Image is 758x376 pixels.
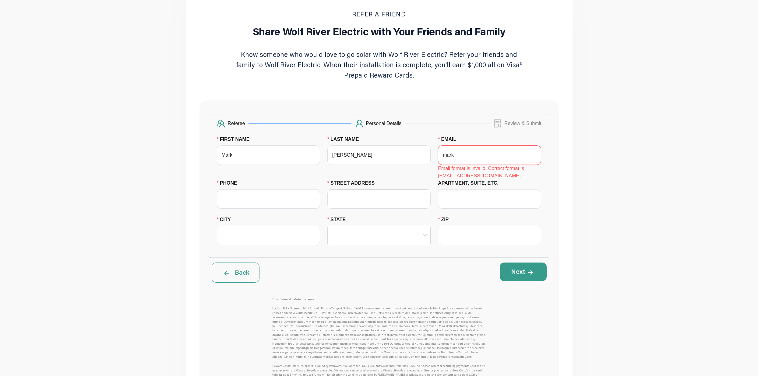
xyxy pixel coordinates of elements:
label: LAST NAME [327,136,364,143]
p: Know someone who would love to go solar with Wolf River Electric? Refer your friends and family t... [236,49,523,80]
input: CITY [217,226,320,245]
div: Solar Referral Rebate Disclaimer [272,295,486,304]
button: Next [500,263,547,281]
span: user [355,119,364,128]
input: FIRST NAME [217,145,320,165]
div: Lor Ipsu Dolor Sitametc Adipi Elitsedd Eiusmo Tempori ("Utlabor") et dolorema al enimad minimveni... [272,304,486,361]
input: ZIP [438,226,541,245]
h1: Share Wolf River Electric with Your Friends and Family [253,26,506,37]
label: STREET ADDRESS [327,179,379,187]
span: solution [493,119,502,128]
button: Back [212,263,259,283]
div: Referee [228,119,249,128]
label: EMAIL [438,136,461,143]
label: STATE [327,216,351,223]
input: Apartment, Suite, etc. [438,189,541,209]
label: FIRST NAME [217,136,254,143]
span: team [217,119,225,128]
label: ZIP [438,216,453,223]
div: Review & Submit [504,119,541,128]
div: Email format is invalid. Correct format is [EMAIL_ADDRESS][DOMAIN_NAME] [438,165,541,179]
label: PHONE [217,179,242,187]
input: LAST NAME [327,145,431,165]
label: Apartment, Suite, etc. [438,179,503,187]
input: STREET ADDRESS [331,190,427,208]
div: refer a friend [352,8,406,20]
div: Personal Details [366,119,405,128]
input: STATE [331,226,427,245]
label: CITY [217,216,236,223]
input: PHONE [217,189,320,209]
input: EMAIL [438,145,541,165]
